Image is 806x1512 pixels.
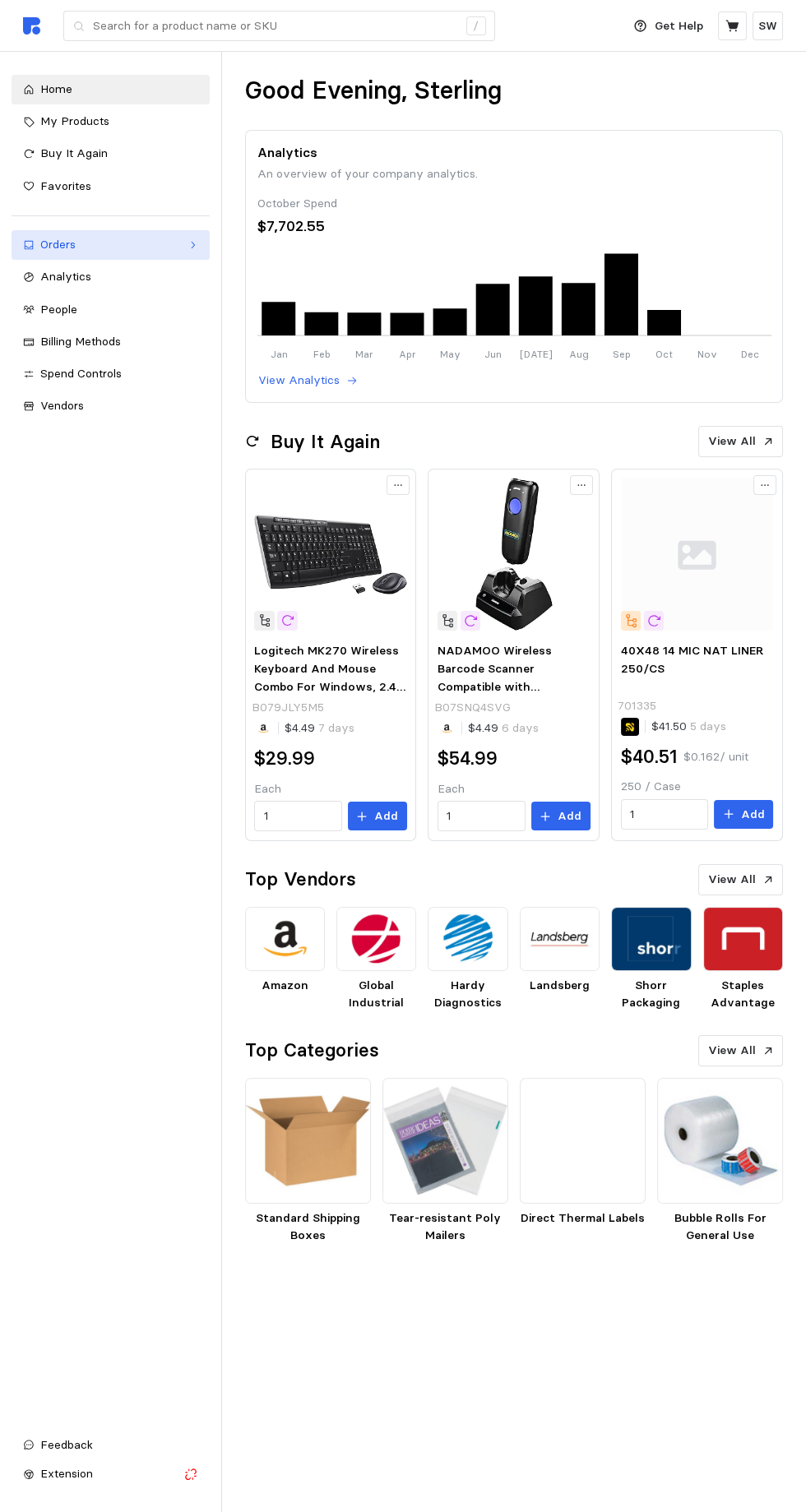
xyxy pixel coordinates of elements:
[12,262,210,292] a: Analytics
[285,719,354,738] p: $4.49
[245,1038,379,1063] h2: Top Categories
[438,643,586,818] span: NADAMOO Wireless Barcode Scanner Compatible with Bluetooth, with Charging Dock, Portable USB 1D B...
[40,366,122,381] span: Spend Controls
[621,478,774,631] img: svg%3e
[336,907,416,971] img: 771c76c0-1592-4d67-9e09-d6ea890d945b.png
[23,17,40,35] img: svg%3e
[519,348,552,360] tspan: [DATE]
[568,348,588,360] tspan: Aug
[703,977,783,1012] p: Staples Advantage
[531,802,591,831] button: Add
[12,230,210,260] a: Orders
[708,1042,756,1060] p: View All
[382,1209,508,1245] p: Tear-resistant Poly Mailers
[348,802,407,831] button: Add
[12,75,210,104] a: Home
[708,871,756,889] p: View All
[753,12,783,40] button: SW
[703,907,783,971] img: 63258c51-adb8-4b2a-9b0d-7eba9747dc41.png
[40,398,84,413] span: Vendors
[12,1431,210,1460] button: Feedback
[655,17,703,35] p: Get Help
[264,802,333,831] input: Qty
[520,977,600,995] p: Landsberg
[40,269,91,284] span: Analytics
[758,17,777,35] p: SW
[438,746,498,771] h2: $54.99
[252,699,324,717] p: B079JLY5M5
[624,11,713,42] button: Get Help
[621,778,774,796] p: 250 / Case
[313,348,330,360] tspan: Feb
[630,800,699,830] input: Qty
[466,16,486,36] div: /
[257,142,771,163] p: Analytics
[498,720,539,735] span: 6 days
[254,746,315,771] h2: $29.99
[254,478,407,631] img: 61pUul1oDlL.__AC_SX300_SY300_QL70_ML2_.jpg
[520,1078,646,1204] img: 60DY22_AS01
[558,807,581,825] p: Add
[374,807,398,825] p: Add
[355,348,373,360] tspan: Mar
[484,348,501,360] tspan: Jun
[683,748,748,766] p: $0.162 / unit
[270,348,287,360] tspan: Jan
[398,348,415,360] tspan: Apr
[12,1459,210,1489] button: Extension
[257,215,771,238] div: $7,702.55
[12,327,210,357] a: Billing Methods
[40,1466,93,1481] span: Extension
[40,178,91,193] span: Favorites
[438,780,591,798] p: Each
[740,348,758,360] tspan: Dec
[257,371,359,391] button: View Analytics
[651,718,726,736] p: $41.50
[714,800,773,830] button: Add
[40,1437,93,1452] span: Feedback
[254,643,405,765] span: Logitech MK270 Wireless Keyboard And Mouse Combo For Windows, 2.4 GHz Wireless, Compact Mouse, 8 ...
[621,643,764,676] span: 40X48 14 MIC NAT LINER 250/CS
[708,432,756,451] p: View All
[245,867,356,892] h2: Top Vendors
[657,1209,783,1245] p: Bubble Rolls For General Use
[698,864,783,895] button: View All
[40,302,77,317] span: People
[698,426,783,457] button: View All
[40,113,109,128] span: My Products
[93,12,457,41] input: Search for a product name or SKU
[611,977,691,1012] p: Shorr Packaging
[687,719,726,733] span: 5 days
[438,478,591,631] img: 61R8X2SrKIL.__AC_SX300_SY300_QL70_FMwebp_.jpg
[428,907,507,971] img: 4fb1f975-dd51-453c-b64f-21541b49956d.png
[612,348,630,360] tspan: Sep
[12,391,210,421] a: Vendors
[468,719,539,738] p: $4.49
[657,1078,783,1204] img: l_LIND100002060_LIND100002080_LIND100003166_11-15.jpg
[12,359,210,389] a: Spend Controls
[245,1078,371,1204] img: L_302020.jpg
[254,780,407,798] p: Each
[12,295,210,325] a: People
[439,348,460,360] tspan: May
[382,1078,508,1204] img: s0950253_sc7
[520,907,600,971] img: 7d13bdb8-9cc8-4315-963f-af194109c12d.png
[447,802,516,831] input: Qty
[40,81,72,96] span: Home
[611,907,691,971] img: e405080f-ecf1-4057-994e-3daccd49edcd.png
[520,1209,646,1228] p: Direct Thermal Labels
[428,977,507,1012] p: Hardy Diagnostics
[12,139,210,169] a: Buy It Again
[697,348,716,360] tspan: Nov
[258,372,340,390] p: View Analytics
[40,146,108,160] span: Buy It Again
[257,195,771,213] div: October Spend
[245,75,502,107] h1: Good Evening, Sterling
[336,977,416,1012] p: Global Industrial
[741,806,765,824] p: Add
[315,720,354,735] span: 7 days
[12,107,210,136] a: My Products
[434,699,511,717] p: B07SNQ4SVG
[621,744,678,770] h2: $40.51
[618,697,656,715] p: 701335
